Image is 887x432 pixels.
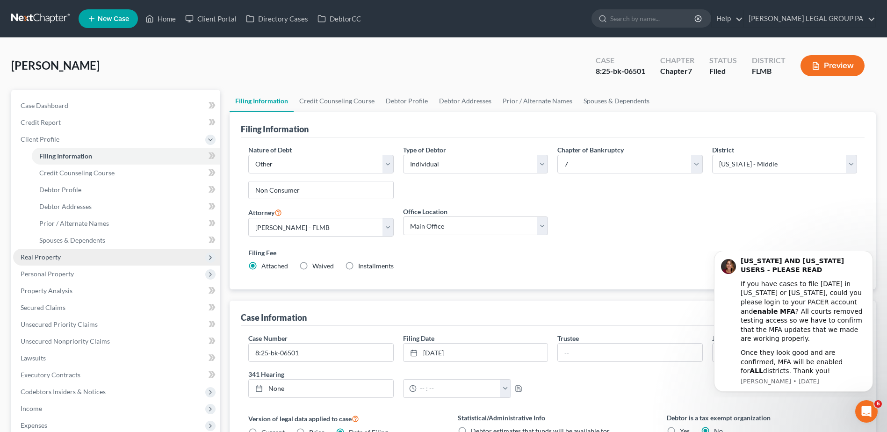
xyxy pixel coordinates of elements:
a: Secured Claims [13,299,220,316]
b: ALL [50,116,63,123]
label: Version of legal data applied to case [248,413,439,424]
span: Unsecured Nonpriority Claims [21,337,110,345]
button: Preview [800,55,865,76]
a: Credit Counseling Course [32,165,220,181]
div: Filing Information [241,123,309,135]
div: District [752,55,786,66]
div: If you have cases to file [DATE] in [US_STATE] or [US_STATE], could you please login to your PACE... [41,29,166,93]
a: Property Analysis [13,282,220,299]
input: -- [558,344,702,361]
a: DebtorCC [313,10,366,27]
a: Home [141,10,180,27]
a: Executory Contracts [13,367,220,383]
a: Prior / Alternate Names [497,90,578,112]
span: Attached [261,262,288,270]
span: Personal Property [21,270,74,278]
b: MFA [80,57,95,64]
div: Message content [41,6,166,125]
span: Unsecured Priority Claims [21,320,98,328]
label: Statistical/Administrative Info [458,413,648,423]
div: Filed [709,66,737,77]
span: Spouses & Dependents [39,236,105,244]
div: Case Information [241,312,307,323]
span: 7 [688,66,692,75]
span: Waived [312,262,334,270]
a: Prior / Alternate Names [32,215,220,232]
span: Secured Claims [21,303,65,311]
a: [PERSON_NAME] LEGAL GROUP PA [744,10,875,27]
span: Executory Contracts [21,371,80,379]
a: Debtor Addresses [433,90,497,112]
a: Credit Report [13,114,220,131]
a: Spouses & Dependents [578,90,655,112]
span: Prior / Alternate Names [39,219,109,227]
a: Unsecured Nonpriority Claims [13,333,220,350]
span: Case Dashboard [21,101,68,109]
span: Income [21,404,42,412]
div: Once they look good and are confirmed, MFA will be enabled for districts. Thank you! [41,97,166,125]
div: Case [596,55,645,66]
div: Chapter [660,66,694,77]
a: Unsecured Priority Claims [13,316,220,333]
b: [US_STATE] AND [US_STATE] USERS - PLEASE READ [41,6,144,23]
iframe: Intercom notifications message [700,251,887,397]
a: Debtor Addresses [32,198,220,215]
a: Case Dashboard [13,97,220,114]
label: 341 Hearing [244,369,553,379]
span: Property Analysis [21,287,72,295]
span: Expenses [21,421,47,429]
label: Filing Date [403,333,434,343]
a: Filing Information [230,90,294,112]
span: Real Property [21,253,61,261]
span: 6 [874,400,882,408]
span: Codebtors Insiders & Notices [21,388,106,396]
div: FLMB [752,66,786,77]
label: Filing Fee [248,248,857,258]
label: Trustee [557,333,579,343]
a: Client Portal [180,10,241,27]
a: Lawsuits [13,350,220,367]
span: Credit Report [21,118,61,126]
span: [PERSON_NAME] [11,58,100,72]
label: Case Number [248,333,288,343]
input: Enter case number... [249,344,393,361]
span: Credit Counseling Course [39,169,115,177]
label: Attorney [248,207,282,218]
a: Debtor Profile [32,181,220,198]
label: Office Location [403,207,447,216]
img: Profile image for Katie [21,8,36,23]
a: Debtor Profile [380,90,433,112]
label: Nature of Debt [248,145,292,155]
div: Chapter [660,55,694,66]
span: New Case [98,15,129,22]
input: Enter other nature... [249,181,393,199]
b: enable [53,57,78,64]
a: Directory Cases [241,10,313,27]
span: Lawsuits [21,354,46,362]
span: Filing Information [39,152,92,160]
div: 8:25-bk-06501 [596,66,645,77]
span: Installments [358,262,394,270]
a: Help [712,10,743,27]
a: Spouses & Dependents [32,232,220,249]
iframe: Intercom live chat [855,400,878,423]
label: Type of Debtor [403,145,446,155]
label: District [712,145,734,155]
div: Status [709,55,737,66]
a: Credit Counseling Course [294,90,380,112]
span: Client Profile [21,135,59,143]
p: Message from Katie, sent 5w ago [41,126,166,135]
label: Chapter of Bankruptcy [557,145,624,155]
span: Debtor Addresses [39,202,92,210]
a: None [249,380,393,397]
a: Filing Information [32,148,220,165]
input: -- : -- [417,380,500,397]
a: [DATE] [404,344,548,361]
span: Debtor Profile [39,186,81,194]
input: Search by name... [610,10,696,27]
label: Debtor is a tax exempt organization [667,413,857,423]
